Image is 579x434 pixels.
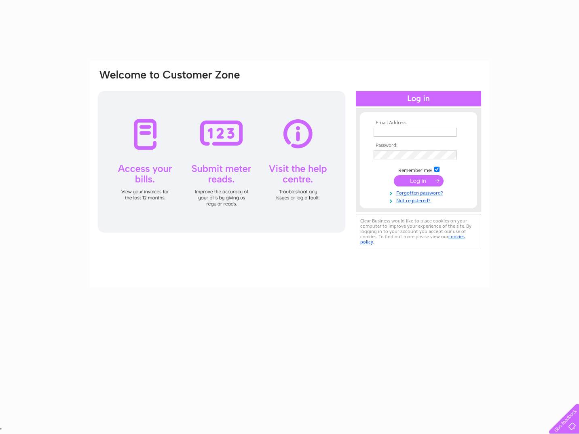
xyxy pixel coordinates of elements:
[372,143,465,148] th: Password:
[360,234,465,245] a: cookies policy
[372,120,465,126] th: Email Address:
[372,165,465,174] td: Remember me?
[394,175,444,186] input: Submit
[374,188,465,196] a: Forgotten password?
[374,196,465,204] a: Not registered?
[356,214,481,249] div: Clear Business would like to place cookies on your computer to improve your experience of the sit...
